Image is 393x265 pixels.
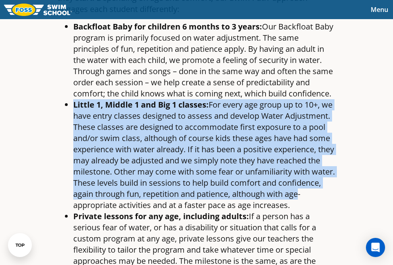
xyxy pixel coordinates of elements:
span: Menu [371,5,388,14]
div: Open Intercom Messenger [366,238,385,257]
strong: Private lessons for any age, including adults: [73,211,249,222]
li: Our Backfloat Baby program is primarily focused on water adjustment. The same principles of fun, ... [73,21,336,99]
strong: Little 1, Middle 1 and Big 1 classes: [73,99,209,110]
div: TOP [16,243,25,248]
img: FOSS Swim School Logo [4,4,72,16]
li: For every age group up to 10+, we have entry classes designed to assess and develop Water Adjustm... [73,99,336,211]
button: Toggle navigation [366,4,393,16]
strong: Backfloat Baby for children 6 months to 3 years: [73,21,262,32]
